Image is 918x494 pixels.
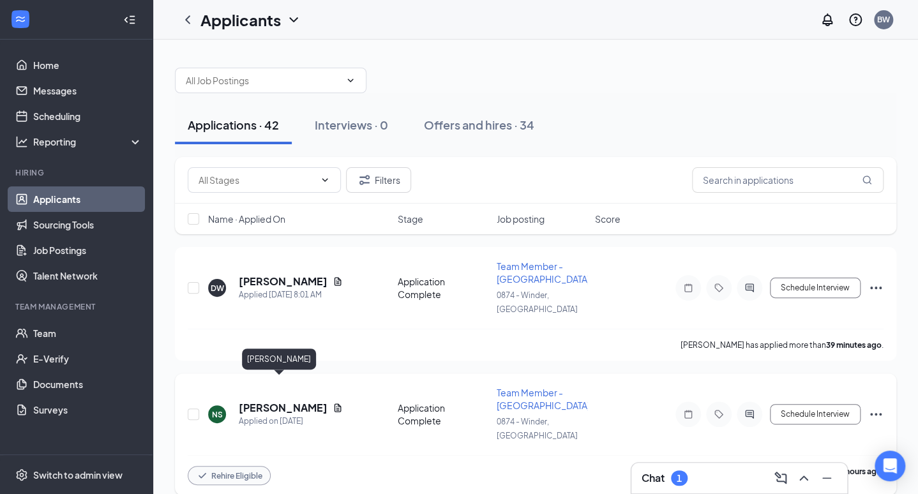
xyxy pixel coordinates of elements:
svg: ComposeMessage [773,470,788,486]
b: 21 hours ago [835,467,882,476]
span: Name · Applied On [208,213,285,225]
b: 39 minutes ago [826,340,882,350]
svg: Analysis [15,135,28,148]
button: Schedule Interview [770,278,861,298]
div: NS [212,409,223,420]
svg: Minimize [819,470,834,486]
a: Applicants [33,186,142,212]
div: Open Intercom Messenger [875,451,905,481]
svg: ChevronUp [796,470,811,486]
svg: ChevronDown [286,12,301,27]
div: Applied [DATE] 8:01 AM [239,288,343,301]
svg: Checkmark [196,469,209,482]
svg: MagnifyingGlass [862,175,872,185]
div: BW [877,14,890,25]
svg: ActiveChat [742,283,757,293]
svg: Tag [711,283,726,293]
div: Interviews · 0 [315,117,388,133]
svg: Note [681,283,696,293]
h5: [PERSON_NAME] [239,401,327,415]
div: DW [211,283,224,294]
svg: Tag [711,409,726,419]
h3: Chat [642,471,665,485]
div: Applied on [DATE] [239,415,343,428]
div: Hiring [15,167,140,178]
input: All Stages [199,173,315,187]
svg: ChevronDown [345,75,356,86]
div: Reporting [33,135,143,148]
div: 1 [677,473,682,484]
div: [PERSON_NAME] [242,348,316,370]
span: Score [595,213,621,225]
a: Home [33,52,142,78]
svg: ChevronDown [320,175,330,185]
h5: [PERSON_NAME] [239,274,327,288]
a: E-Verify [33,346,142,371]
div: Offers and hires · 34 [424,117,534,133]
span: 0874 - Winder, [GEOGRAPHIC_DATA] [497,290,578,314]
svg: Document [333,403,343,413]
span: Stage [398,213,423,225]
button: ComposeMessage [771,468,791,488]
a: Team [33,320,142,346]
svg: Settings [15,468,28,481]
input: All Job Postings [186,73,340,87]
span: Team Member - [GEOGRAPHIC_DATA] [497,387,590,411]
span: Job posting [497,213,545,225]
a: Documents [33,371,142,397]
a: Messages [33,78,142,103]
svg: Ellipses [868,407,884,422]
svg: ChevronLeft [180,12,195,27]
p: [PERSON_NAME] has applied more than . [681,340,884,350]
a: Job Postings [33,237,142,263]
svg: QuestionInfo [848,12,863,27]
div: Application Complete [398,401,489,427]
a: Surveys [33,397,142,423]
div: Team Management [15,301,140,312]
input: Search in applications [692,167,884,193]
a: Talent Network [33,263,142,288]
div: Switch to admin view [33,468,123,481]
button: Minimize [816,468,837,488]
button: Schedule Interview [770,404,861,424]
svg: Document [333,276,343,287]
svg: Ellipses [868,280,884,296]
svg: Filter [357,172,372,188]
svg: Notifications [820,12,835,27]
div: Application Complete [398,275,489,301]
span: Team Member - [GEOGRAPHIC_DATA] [497,260,590,285]
svg: Collapse [123,13,136,26]
svg: ActiveChat [742,409,757,419]
span: 0874 - Winder, [GEOGRAPHIC_DATA] [497,417,578,440]
svg: WorkstreamLogo [14,13,27,26]
h1: Applicants [200,9,281,31]
button: ChevronUp [794,468,814,488]
div: Applications · 42 [188,117,279,133]
svg: Note [681,409,696,419]
a: Scheduling [33,103,142,129]
a: Sourcing Tools [33,212,142,237]
span: Rehire Eligible [211,470,262,481]
button: Filter Filters [346,167,411,193]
